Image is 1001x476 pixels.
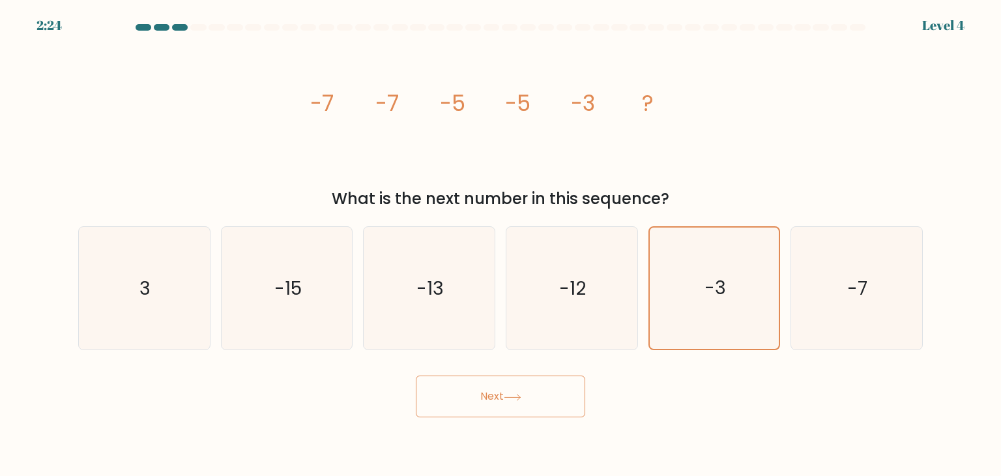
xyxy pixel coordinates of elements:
[922,16,965,35] div: Level 4
[848,275,868,301] text: -7
[274,275,302,301] text: -15
[36,16,62,35] div: 2:24
[440,88,465,119] tspan: -5
[140,275,151,301] text: 3
[416,376,585,417] button: Next
[642,88,654,119] tspan: ?
[417,275,444,301] text: -13
[505,88,530,119] tspan: -5
[560,275,587,301] text: -12
[310,88,334,119] tspan: -7
[86,187,915,211] div: What is the next number in this sequence?
[571,88,595,119] tspan: -3
[704,276,726,301] text: -3
[375,88,399,119] tspan: -7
